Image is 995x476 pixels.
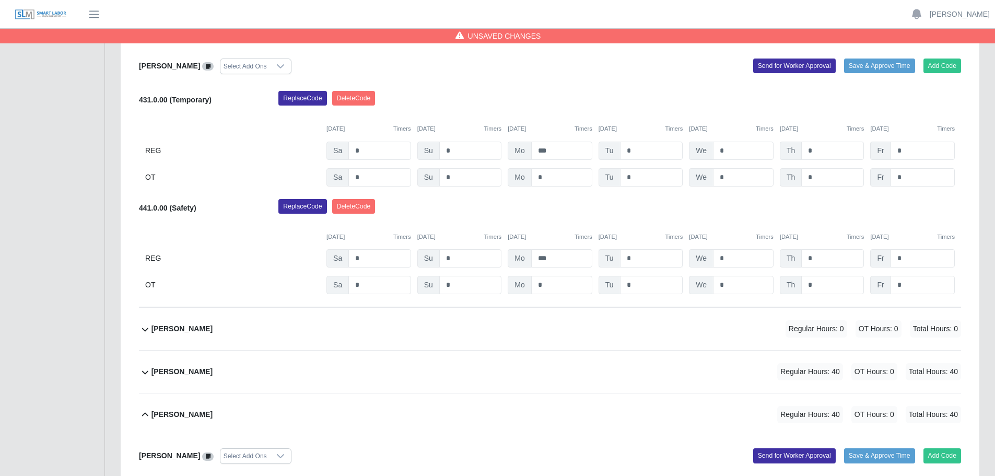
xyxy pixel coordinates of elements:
button: [PERSON_NAME] Regular Hours: 40 OT Hours: 0 Total Hours: 40 [139,393,961,436]
span: We [689,249,713,268]
b: [PERSON_NAME] [139,451,200,460]
button: Timers [393,124,411,133]
div: [DATE] [417,124,502,133]
span: Su [417,142,440,160]
span: Unsaved Changes [468,31,541,41]
div: Select Add Ons [220,59,270,74]
div: [DATE] [599,233,683,241]
span: Th [780,249,802,268]
img: SLM Logo [15,9,67,20]
div: [DATE] [599,124,683,133]
b: [PERSON_NAME] [139,62,200,70]
button: Timers [665,124,683,133]
div: [DATE] [780,233,864,241]
span: We [689,142,713,160]
span: Th [780,142,802,160]
b: 431.0.00 (Temporary) [139,96,212,104]
span: Sa [326,276,349,294]
div: REG [145,249,320,268]
button: Timers [847,124,864,133]
button: Timers [937,124,955,133]
span: Fr [870,249,891,268]
div: [DATE] [689,124,774,133]
span: Tu [599,276,621,294]
button: Timers [484,124,501,133]
span: Total Hours: 40 [906,406,961,423]
span: Sa [326,142,349,160]
span: We [689,276,713,294]
span: Mo [508,249,531,268]
span: Tu [599,142,621,160]
button: Timers [756,233,774,241]
b: [PERSON_NAME] [151,409,213,420]
b: [PERSON_NAME] [151,366,213,377]
a: View/Edit Notes [202,451,214,460]
button: Timers [575,233,592,241]
div: [DATE] [326,233,411,241]
span: Regular Hours: 40 [777,406,843,423]
span: Mo [508,276,531,294]
button: Timers [756,124,774,133]
button: Save & Approve Time [844,448,915,463]
button: ReplaceCode [278,199,326,214]
button: Timers [847,233,864,241]
span: Mo [508,142,531,160]
div: [DATE] [417,233,502,241]
div: [DATE] [870,233,955,241]
button: Add Code [923,448,962,463]
span: Fr [870,142,891,160]
button: Timers [484,233,501,241]
div: OT [145,168,320,187]
span: Su [417,168,440,187]
button: Timers [665,233,683,241]
b: [PERSON_NAME] [151,323,213,334]
button: Send for Worker Approval [753,448,836,463]
button: Save & Approve Time [844,59,915,73]
b: 441.0.00 (Safety) [139,204,196,212]
span: Regular Hours: 0 [786,320,847,338]
button: Send for Worker Approval [753,59,836,73]
a: [PERSON_NAME] [930,9,990,20]
span: OT Hours: 0 [851,363,897,380]
span: Total Hours: 40 [906,363,961,380]
span: Sa [326,168,349,187]
div: [DATE] [780,124,864,133]
span: Su [417,276,440,294]
div: [DATE] [508,233,592,241]
span: Regular Hours: 40 [777,363,843,380]
button: DeleteCode [332,91,376,106]
button: Timers [575,124,592,133]
span: Mo [508,168,531,187]
div: REG [145,142,320,160]
span: Th [780,168,802,187]
button: DeleteCode [332,199,376,214]
button: ReplaceCode [278,91,326,106]
span: We [689,168,713,187]
span: OT Hours: 0 [851,406,897,423]
span: Fr [870,168,891,187]
span: Th [780,276,802,294]
span: Tu [599,249,621,268]
div: [DATE] [326,124,411,133]
span: Su [417,249,440,268]
div: Select Add Ons [220,449,270,463]
span: Sa [326,249,349,268]
button: [PERSON_NAME] Regular Hours: 40 OT Hours: 0 Total Hours: 40 [139,351,961,393]
span: Total Hours: 0 [910,320,961,338]
div: [DATE] [689,233,774,241]
span: Tu [599,168,621,187]
button: Add Code [923,59,962,73]
button: Timers [937,233,955,241]
button: Timers [393,233,411,241]
span: Fr [870,276,891,294]
a: View/Edit Notes [202,62,214,70]
div: OT [145,276,320,294]
div: [DATE] [870,124,955,133]
div: [DATE] [508,124,592,133]
span: OT Hours: 0 [856,320,902,338]
button: [PERSON_NAME] Regular Hours: 0 OT Hours: 0 Total Hours: 0 [139,308,961,350]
